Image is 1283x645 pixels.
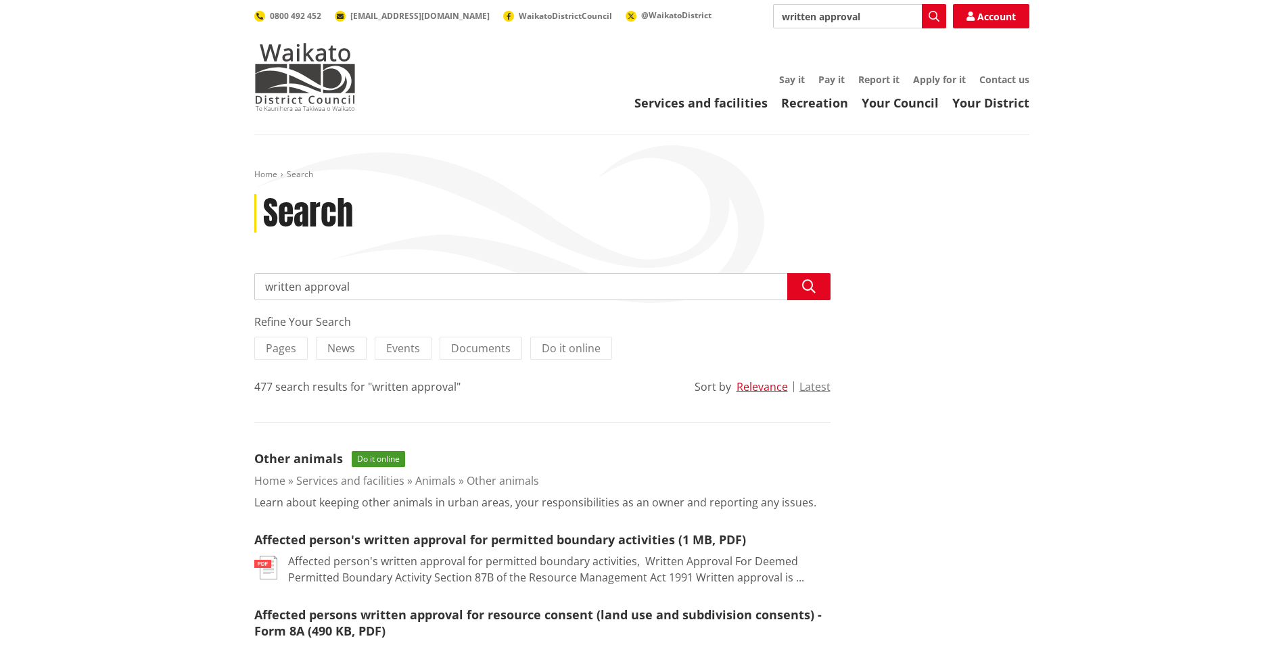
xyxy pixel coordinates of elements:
[288,553,831,586] p: Affected person's written approval for permitted boundary activities, ﻿ Written Approval For Deem...
[254,314,831,330] div: Refine Your Search
[254,531,746,548] a: Affected person's written approval for permitted boundary activities (1 MB, PDF)
[386,341,420,356] span: Events
[818,73,845,86] a: Pay it
[634,95,768,111] a: Services and facilities
[254,606,822,640] a: Affected persons written approval for resource consent (land use and subdivision consents) - Form...
[542,341,601,356] span: Do it online
[415,473,456,488] a: Animals
[953,4,1029,28] a: Account
[254,379,461,395] div: 477 search results for "written approval"
[979,73,1029,86] a: Contact us
[254,10,321,22] a: 0800 492 452
[862,95,939,111] a: Your Council
[270,10,321,22] span: 0800 492 452
[254,473,285,488] a: Home
[352,451,405,467] span: Do it online
[779,73,805,86] a: Say it
[327,341,355,356] span: News
[254,450,343,467] a: Other animals
[254,169,1029,181] nav: breadcrumb
[254,494,816,510] p: Learn about keeping other animals in urban areas, your responsibilities as an owner and reporting...
[952,95,1029,111] a: Your District
[737,381,788,393] button: Relevance
[626,9,712,21] a: @WaikatoDistrict
[263,194,353,233] h1: Search
[254,273,831,300] input: Search input
[254,556,277,579] img: document-pdf.svg
[503,10,612,22] a: WaikatoDistrictCouncil
[254,43,356,111] img: Waikato District Council - Te Kaunihera aa Takiwaa o Waikato
[350,10,490,22] span: [EMAIL_ADDRESS][DOMAIN_NAME]
[451,341,511,356] span: Documents
[641,9,712,21] span: @WaikatoDistrict
[781,95,848,111] a: Recreation
[695,379,731,395] div: Sort by
[913,73,966,86] a: Apply for it
[254,168,277,180] a: Home
[335,10,490,22] a: [EMAIL_ADDRESS][DOMAIN_NAME]
[266,341,296,356] span: Pages
[773,4,946,28] input: Search input
[799,381,831,393] button: Latest
[287,168,313,180] span: Search
[858,73,900,86] a: Report it
[467,473,539,488] a: Other animals
[296,473,404,488] a: Services and facilities
[519,10,612,22] span: WaikatoDistrictCouncil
